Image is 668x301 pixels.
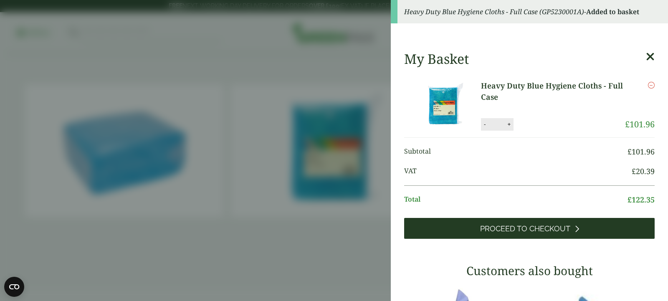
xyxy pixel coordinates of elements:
a: Heavy Duty Blue Hygiene Cloths - Full Case [481,80,625,103]
a: Remove this item [648,80,655,90]
a: Proceed to Checkout [404,218,655,239]
span: Total [404,194,628,205]
span: £ [628,195,632,205]
span: £ [632,166,636,176]
bdi: 122.35 [628,195,655,205]
button: Open CMP widget [4,277,24,297]
strong: Added to basket [586,7,639,16]
button: - [481,121,488,128]
span: Subtotal [404,146,628,157]
span: VAT [404,166,632,177]
img: Heavy Duty Blue Hygiene Cloths-Full Case-0 [406,80,481,130]
span: Proceed to Checkout [480,224,570,233]
h3: Customers also bought [404,264,655,278]
bdi: 101.96 [625,119,655,130]
span: £ [625,119,630,130]
span: £ [628,147,632,157]
em: Heavy Duty Blue Hygiene Cloths - Full Case (GP5230001A) [404,7,584,16]
h2: My Basket [404,51,469,67]
bdi: 20.39 [632,166,655,176]
button: + [505,121,513,128]
bdi: 101.96 [628,147,655,157]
